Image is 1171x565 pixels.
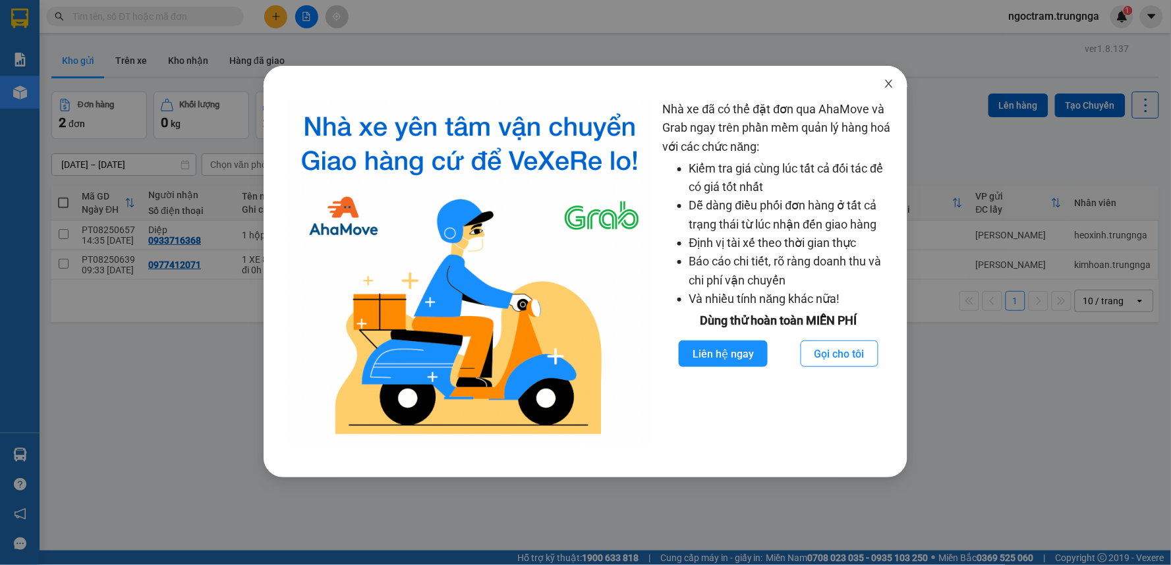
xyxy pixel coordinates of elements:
[693,346,754,362] span: Liên hệ ngay
[689,290,895,308] li: Và nhiều tính năng khác nữa!
[689,196,895,234] li: Dễ dàng điều phối đơn hàng ở tất cả trạng thái từ lúc nhận đến giao hàng
[663,100,895,444] div: Nhà xe đã có thể đặt đơn qua AhaMove và Grab ngay trên phần mềm quản lý hàng hoá với các chức năng:
[287,100,652,444] img: logo
[689,159,895,197] li: Kiểm tra giá cùng lúc tất cả đối tác để có giá tốt nhất
[679,340,768,367] button: Liên hệ ngay
[884,78,894,89] span: close
[689,252,895,290] li: Báo cáo chi tiết, rõ ràng doanh thu và chi phí vận chuyển
[871,66,907,103] button: Close
[814,346,865,362] span: Gọi cho tôi
[689,234,895,252] li: Định vị tài xế theo thời gian thực
[801,340,878,367] button: Gọi cho tôi
[663,311,895,330] div: Dùng thử hoàn toàn MIỄN PHÍ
